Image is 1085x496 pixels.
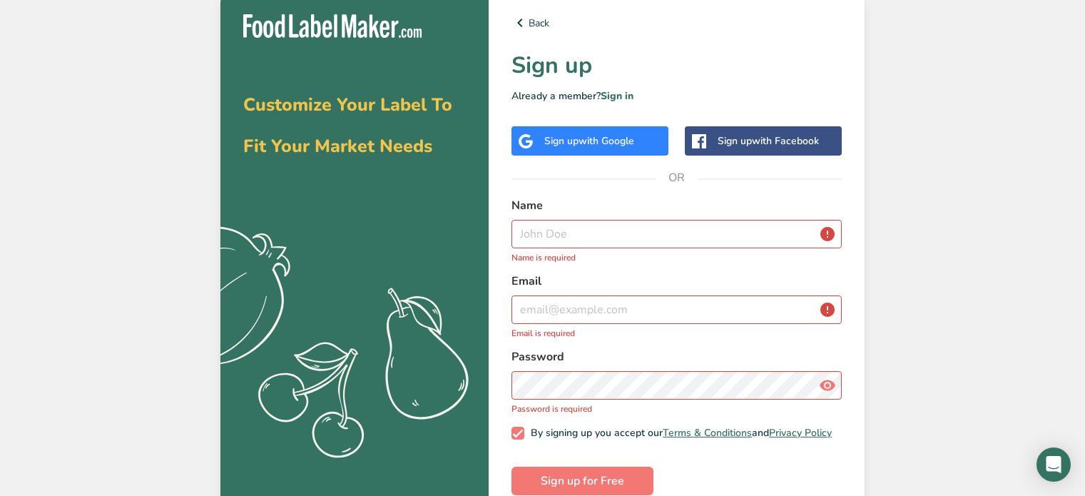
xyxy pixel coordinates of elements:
[524,427,832,440] span: By signing up you accept our and
[511,14,842,31] a: Back
[511,295,842,324] input: email@example.com
[511,403,842,415] p: Password is required
[656,156,698,199] span: OR
[511,327,842,340] p: Email is required
[663,426,752,440] a: Terms & Conditions
[511,251,842,264] p: Name is required
[511,49,842,83] h1: Sign up
[544,133,634,148] div: Sign up
[579,134,634,148] span: with Google
[511,348,842,365] label: Password
[243,93,452,158] span: Customize Your Label To Fit Your Market Needs
[752,134,819,148] span: with Facebook
[769,426,832,440] a: Privacy Policy
[243,14,422,38] img: Food Label Maker
[718,133,819,148] div: Sign up
[511,88,842,103] p: Already a member?
[1036,447,1071,482] div: Open Intercom Messenger
[601,89,633,103] a: Sign in
[511,220,842,248] input: John Doe
[511,467,653,495] button: Sign up for Free
[511,197,842,214] label: Name
[511,273,842,290] label: Email
[541,472,624,490] span: Sign up for Free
